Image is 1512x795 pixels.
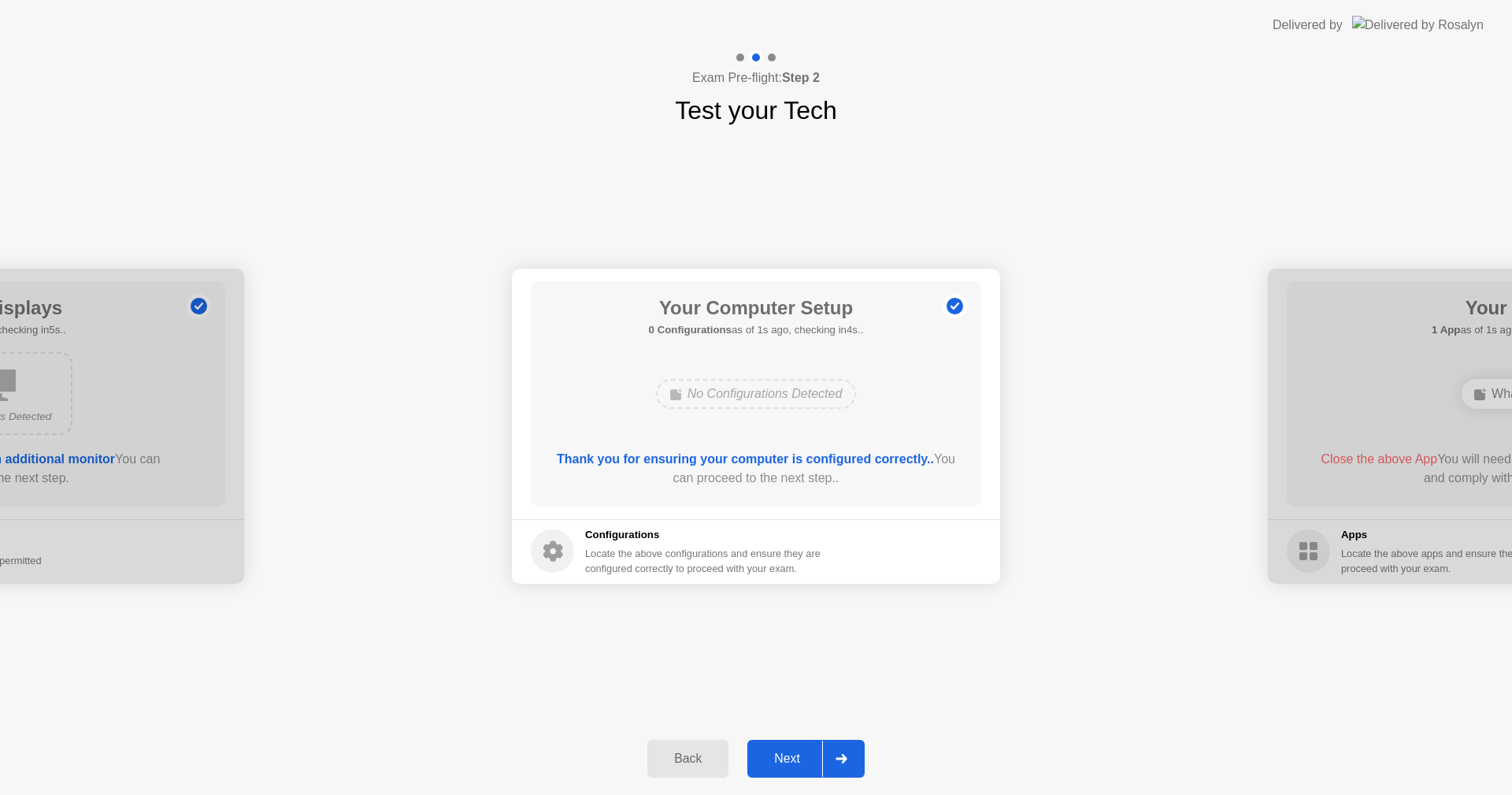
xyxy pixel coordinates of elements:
[747,740,865,778] button: Next
[649,294,864,322] h1: Your Computer Setup
[652,752,724,766] div: Back
[585,546,824,576] div: Locate the above configurations and ensure they are configured correctly to proceed with your exam.
[649,322,864,338] h5: as of 1s ago, checking in4s..
[782,71,820,84] b: Step 2
[649,324,732,336] b: 0 Configurations
[554,450,959,488] div: You can proceed to the next step..
[1352,16,1484,34] img: Delivered by Rosalyn
[585,527,824,543] h5: Configurations
[647,740,728,778] button: Back
[557,452,934,466] b: Thank you for ensuring your computer is configured correctly..
[675,91,837,129] h1: Test your Tech
[692,69,820,87] h4: Exam Pre-flight:
[1273,16,1343,35] div: Delivered by
[752,752,822,766] div: Next
[656,379,857,409] div: No Configurations Detected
